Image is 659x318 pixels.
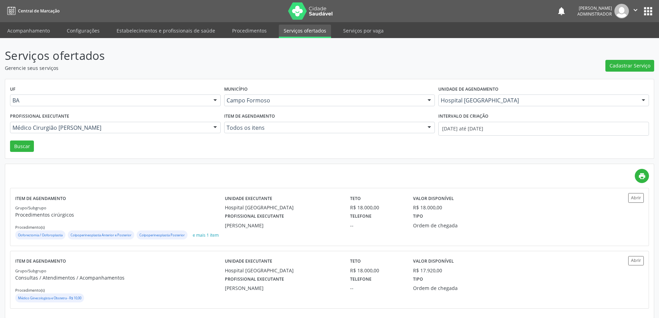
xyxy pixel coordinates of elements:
div: -- [350,222,403,229]
small: Grupo/Subgrupo [15,205,46,210]
span: BA [12,97,207,104]
label: Unidade de agendamento [438,84,498,95]
button: Buscar [10,140,34,152]
span: Campo Formoso [227,97,421,104]
button: Cadastrar Serviço [605,60,654,72]
div: R$ 18.000,00 [350,204,403,211]
a: Procedimentos [227,25,272,37]
a: Configurações [62,25,104,37]
label: Telefone [350,211,372,222]
p: Gerencie seus serviços [5,64,459,72]
div: R$ 17.920,00 [413,267,442,274]
label: Item de agendamento [224,111,275,122]
span: Administrador [577,11,612,17]
button: Abrir [628,193,644,202]
small: Colpoperineoplastia Anterior e Posterior [71,233,131,237]
span: Cadastrar Serviço [610,62,650,69]
button: notifications [557,6,566,16]
button: apps [642,5,654,17]
a: Serviços ofertados [279,25,331,38]
span: Central de Marcação [18,8,60,14]
label: Item de agendamento [15,193,66,204]
label: UF [10,84,16,95]
a: Serviços por vaga [338,25,388,37]
small: Médico Ginecologista e Obstetra - R$ 10,00 [18,296,81,300]
span: Médico Cirurgião [PERSON_NAME] [12,124,207,131]
small: Grupo/Subgrupo [15,268,46,273]
div: [PERSON_NAME] [225,222,341,229]
label: Intervalo de criação [438,111,488,122]
div: Ordem de chegada [413,284,497,292]
label: Unidade executante [225,256,272,267]
a: Acompanhamento [2,25,55,37]
i:  [632,6,639,14]
label: Profissional executante [225,274,284,285]
p: Serviços ofertados [5,47,459,64]
label: Tipo [413,274,423,285]
span: Hospital [GEOGRAPHIC_DATA] [441,97,635,104]
label: Teto [350,193,361,204]
small: Colpoperineoplastia Posterior [139,233,185,237]
a: Estabelecimentos e profissionais de saúde [112,25,220,37]
div: -- [350,284,403,292]
label: Profissional executante [10,111,69,122]
label: Telefone [350,274,372,285]
label: Município [224,84,248,95]
img: img [614,4,629,18]
small: Procedimento(s) [15,288,45,293]
div: Ordem de chegada [413,222,497,229]
small: Ooforectomia / Ooforoplastia [18,233,63,237]
div: [PERSON_NAME] [577,5,612,11]
div: R$ 18.000,00 [350,267,403,274]
div: Hospital [GEOGRAPHIC_DATA] [225,267,341,274]
span: Todos os itens [227,124,421,131]
i: print [638,172,646,180]
div: [PERSON_NAME] [225,284,341,292]
button: Abrir [628,256,644,265]
input: Selecione um intervalo [438,122,649,136]
label: Tipo [413,211,423,222]
p: Consultas / Atendimentos / Acompanhamentos [15,274,225,281]
div: Hospital [GEOGRAPHIC_DATA] [225,204,341,211]
label: Teto [350,256,361,267]
label: Valor disponível [413,256,454,267]
small: Procedimento(s) [15,225,45,230]
div: R$ 18.000,00 [413,204,442,211]
button: e mais 1 item [190,230,221,240]
a: print [635,169,649,183]
button:  [629,4,642,18]
label: Profissional executante [225,211,284,222]
label: Valor disponível [413,193,454,204]
p: Procedimentos cirúrgicos [15,211,225,218]
label: Item de agendamento [15,256,66,267]
label: Unidade executante [225,193,272,204]
a: Central de Marcação [5,5,60,17]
